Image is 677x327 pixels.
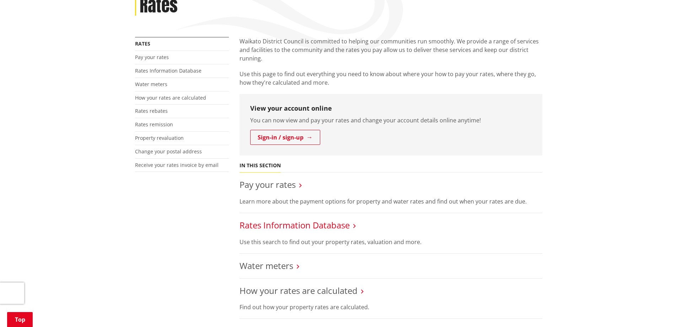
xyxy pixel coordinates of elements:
[240,260,293,271] a: Water meters
[135,121,173,128] a: Rates remission
[240,163,281,169] h5: In this section
[240,37,542,63] p: Waikato District Council is committed to helping our communities run smoothly. We provide a range...
[135,148,202,155] a: Change your postal address
[240,303,542,311] p: Find out how your property rates are calculated.
[240,285,358,296] a: How your rates are calculated
[135,94,206,101] a: How your rates are calculated
[250,116,532,125] p: You can now view and pay your rates and change your account details online anytime!
[135,54,169,60] a: Pay your rates
[135,81,167,88] a: Water meters
[135,135,184,141] a: Property revaluation
[250,105,532,112] h3: View your account online
[240,70,542,87] p: Use this page to find out everything you need to know about where your how to pay your rates, whe...
[240,238,542,246] p: Use this search to find out your property rates, valuation and more.
[644,297,670,323] iframe: Messenger Launcher
[135,67,202,74] a: Rates Information Database
[240,219,350,231] a: Rates Information Database
[7,312,33,327] a: Top
[135,162,219,168] a: Receive your rates invoice by email
[250,130,320,145] a: Sign-in / sign-up
[135,107,168,114] a: Rates rebates
[135,40,150,47] a: Rates
[240,197,542,206] p: Learn more about the payment options for property and water rates and find out when your rates ar...
[240,179,296,190] a: Pay your rates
